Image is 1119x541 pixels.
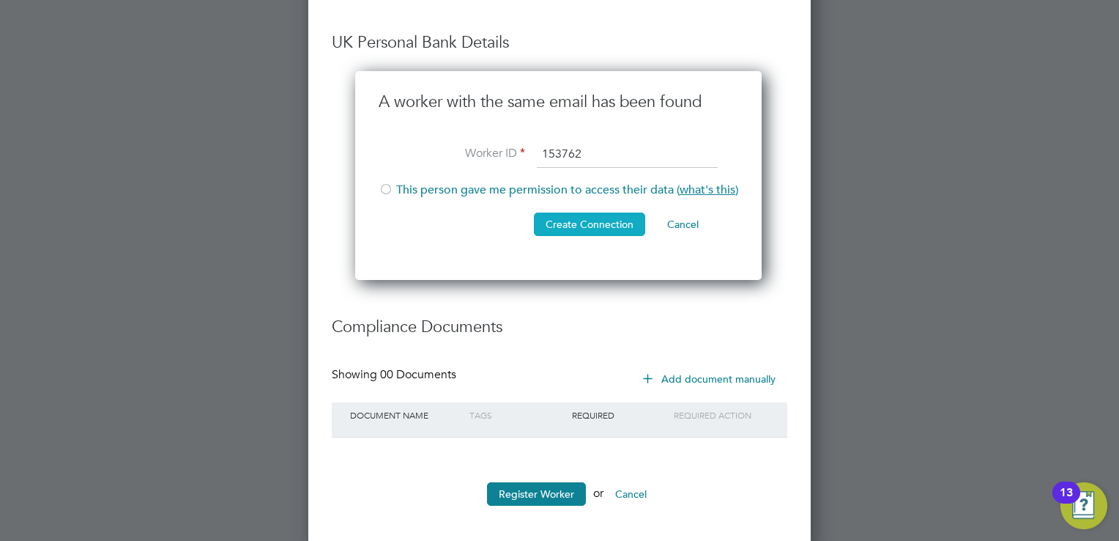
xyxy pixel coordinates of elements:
label: Account Reference [332,251,478,266]
span: what's this [680,183,735,197]
button: Open Resource Center, 13 new notifications [1060,482,1107,529]
label: Account Name [332,128,478,144]
h3: Compliance Documents [332,302,787,338]
button: Create Connection [534,213,645,236]
label: Worker ID [379,146,525,161]
li: This person gave me permission to access their data ( ) [379,183,738,213]
button: Cancel [655,213,710,236]
span: 00 Documents [380,367,456,382]
button: Register Worker [487,482,586,506]
div: Required [568,402,671,427]
h3: A worker with the same email has been found [379,92,738,113]
div: Showing [332,367,459,383]
li: or [332,482,787,520]
label: Sort Code [332,169,478,184]
button: Add document manually [633,367,787,391]
h3: UK Personal Bank Details [332,18,787,54]
button: Cancel [603,482,658,506]
label: Bank Name [332,87,478,103]
label: Account Number [332,210,478,225]
div: 13 [1060,493,1073,512]
div: Required Action [670,402,773,427]
div: Tags [466,402,568,427]
div: Document Name [346,402,466,427]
